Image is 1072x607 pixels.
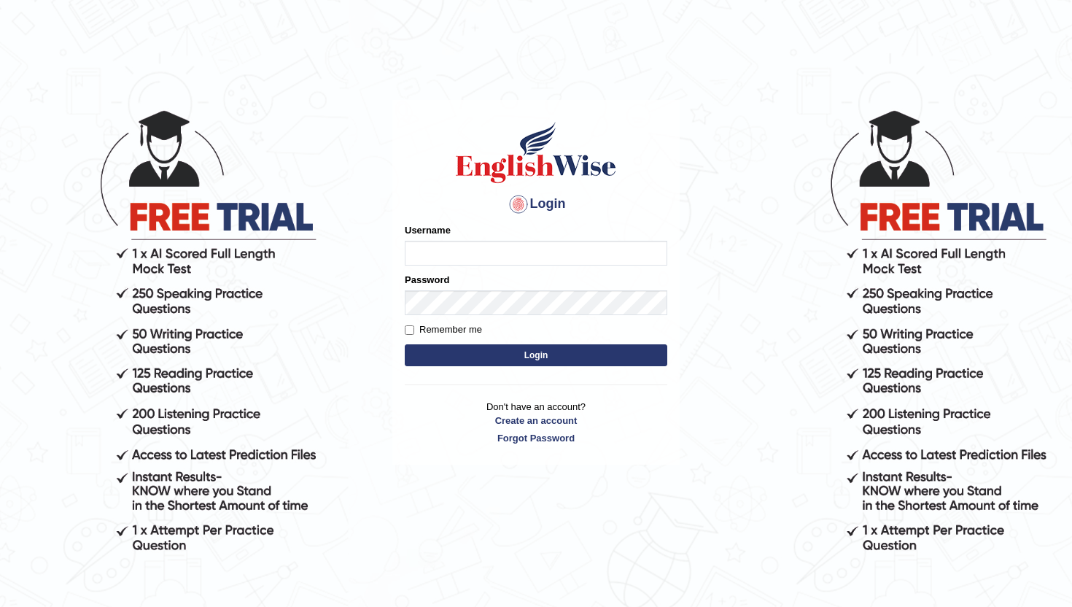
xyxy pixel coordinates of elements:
[405,322,482,337] label: Remember me
[405,431,667,445] a: Forgot Password
[405,325,414,335] input: Remember me
[453,120,619,185] img: Logo of English Wise sign in for intelligent practice with AI
[405,273,449,287] label: Password
[405,400,667,445] p: Don't have an account?
[405,414,667,428] a: Create an account
[405,223,451,237] label: Username
[405,193,667,216] h4: Login
[405,344,667,366] button: Login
